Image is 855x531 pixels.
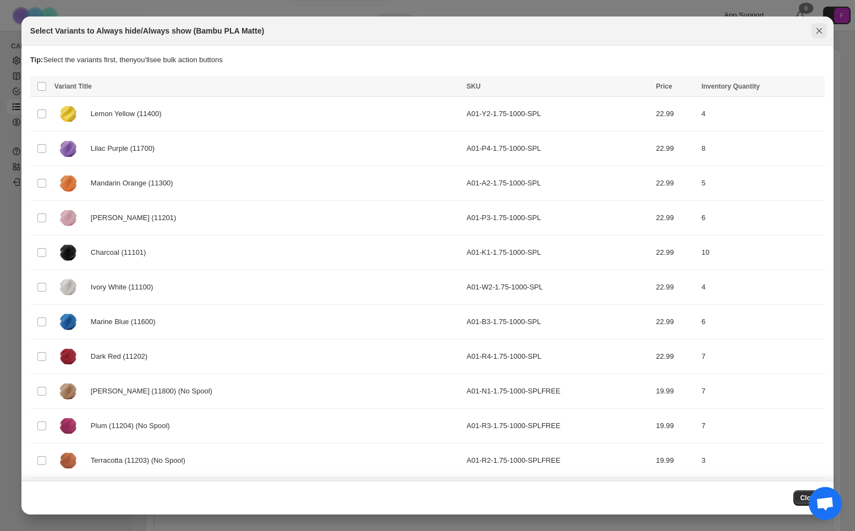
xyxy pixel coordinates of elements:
[653,478,698,513] td: 22.99
[91,386,218,397] span: [PERSON_NAME] (11800) (No Spool)
[698,166,825,201] td: 5
[653,444,698,478] td: 19.99
[793,490,825,506] button: Close
[54,100,82,128] img: PLA-Matte_Yellow.webp
[54,412,82,440] img: MattePlum.webp
[54,447,82,474] img: MatteTerracotta_954130f8-2d1b-4b99-981b-6daa408373f8.webp
[91,316,162,327] span: Marine Blue (11600)
[463,270,653,305] td: A01-W2-1.75-1000-SPL
[698,340,825,374] td: 7
[698,444,825,478] td: 3
[91,247,152,258] span: Charcoal (11101)
[54,239,82,266] img: PLA-Matte_Charcoal_1200x_27c8e330-df01-461c-ad8f-16ffa5ae73a7.webp
[54,204,82,232] img: PLA-Matte_Sakura-Pink.png
[653,236,698,270] td: 22.99
[91,282,159,293] span: Ivory White (11100)
[54,377,82,405] img: PLA-Matte_Latte-Brown.webp
[54,169,82,197] img: PLA-Matte_Mandarine-Orange.webp
[698,305,825,340] td: 6
[653,305,698,340] td: 22.99
[30,25,264,36] h2: Select Variants to Always hide/Always show (Bambu PLA Matte)
[54,343,82,370] img: a607d88492630a4fc0e1169570fcd150_1200x_37ed9c58-c93f-4f97-90d8-b512b9beab0c.webp
[463,305,653,340] td: A01-B3-1.75-1000-SPL
[698,409,825,444] td: 7
[653,166,698,201] td: 22.99
[653,201,698,236] td: 22.99
[812,23,827,39] button: Close
[463,340,653,374] td: A01-R4-1.75-1000-SPL
[30,54,825,65] p: Select the variants first, then you'll see bulk action buttons
[653,409,698,444] td: 19.99
[463,374,653,409] td: A01-N1-1.75-1000-SPLFREE
[91,212,182,223] span: [PERSON_NAME] (11201)
[698,97,825,132] td: 4
[467,83,480,90] span: SKU
[698,201,825,236] td: 6
[54,273,82,301] img: PLA-Matte_Ivory-White_1200x_bcdb15bb-afa9-4fa0-8bef-53cc60d4d169.webp
[91,351,154,362] span: Dark Red (11202)
[463,201,653,236] td: A01-P3-1.75-1000-SPL
[91,455,191,466] span: Terracotta (11203) (No Spool)
[463,444,653,478] td: A01-R2-1.75-1000-SPLFREE
[463,478,653,513] td: A01-D3-1.75-1000-SPL
[463,409,653,444] td: A01-R3-1.75-1000-SPLFREE
[91,420,176,431] span: Plum (11204) (No Spool)
[698,478,825,513] td: 7
[653,340,698,374] td: 22.99
[698,236,825,270] td: 10
[800,494,818,502] span: Close
[91,178,179,189] span: Mandarin Orange (11300)
[653,97,698,132] td: 22.99
[54,308,82,336] img: PLA-Matte_Marine-Blue_1800x1800_5f5b570b-a922-43fd-916e-a5260a21f61f.webp
[809,487,842,520] div: Open chat
[30,56,43,64] strong: Tip:
[698,270,825,305] td: 4
[463,97,653,132] td: A01-Y2-1.75-1000-SPL
[91,108,168,119] span: Lemon Yellow (11400)
[463,132,653,166] td: A01-P4-1.75-1000-SPL
[698,132,825,166] td: 8
[463,166,653,201] td: A01-A2-1.75-1000-SPL
[54,135,82,162] img: PLA-Matte_Lilac-Purple.webp
[653,270,698,305] td: 22.99
[653,132,698,166] td: 22.99
[698,374,825,409] td: 7
[701,83,760,90] span: Inventory Quantity
[656,83,672,90] span: Price
[91,143,161,154] span: Lilac Purple (11700)
[653,374,698,409] td: 19.99
[54,83,92,90] span: Variant Title
[463,236,653,270] td: A01-K1-1.75-1000-SPL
